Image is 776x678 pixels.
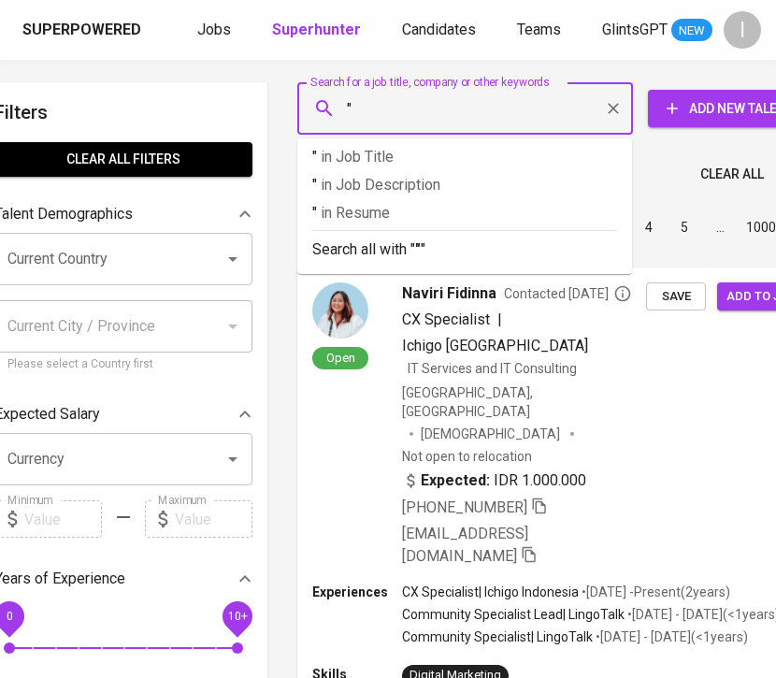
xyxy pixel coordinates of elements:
p: Community Specialist Lead | LingoTalk [402,605,625,624]
p: CX Specialist | Ichigo Indonesia [402,583,579,601]
p: Experiences [312,583,402,601]
span: 0 [6,610,12,623]
span: [EMAIL_ADDRESS][DOMAIN_NAME] [402,525,528,565]
button: Open [220,246,246,272]
div: IDR 1.000.000 [402,469,586,492]
span: Clear All filters [9,148,237,171]
span: Save [655,286,697,308]
span: Ichigo [GEOGRAPHIC_DATA] [402,337,588,354]
img: b80daf64a90a0f69b856098c4b9f679c.png [312,282,368,339]
div: I [724,11,761,49]
button: Go to page 4 [634,212,664,242]
b: Expected: [421,469,490,492]
p: " [312,146,617,168]
input: Value [175,500,252,538]
button: Clear All [693,157,771,192]
div: … [705,218,735,237]
p: • [DATE] - Present ( 2 years ) [579,583,730,601]
b: " [415,240,421,258]
input: Value [24,500,102,538]
span: [DEMOGRAPHIC_DATA] [421,425,563,443]
b: Superhunter [272,21,361,38]
a: Jobs [197,19,235,42]
span: [PHONE_NUMBER] [402,498,527,516]
span: Candidates [402,21,476,38]
svg: By Batam recruiter [613,284,632,303]
div: Superpowered [22,20,141,41]
span: Naviri Fidinna [402,282,496,305]
span: in Resume [321,204,390,222]
button: Save [646,282,706,311]
button: Clear [600,95,626,122]
a: Teams [517,19,565,42]
a: Superpowered [22,20,145,41]
span: Open [319,350,363,366]
span: 10+ [227,610,247,623]
p: • [DATE] - [DATE] ( <1 years ) [593,628,748,646]
span: Contacted [DATE] [504,284,632,303]
span: Jobs [197,21,231,38]
div: [GEOGRAPHIC_DATA], [GEOGRAPHIC_DATA] [402,383,646,421]
p: Please select a Country first [7,355,239,374]
a: Superhunter [272,19,365,42]
span: Clear All [700,163,764,186]
p: Community Specialist | LingoTalk [402,628,593,646]
span: in Job Title [321,148,394,166]
a: Candidates [402,19,480,42]
span: NEW [671,22,712,40]
span: Teams [517,21,561,38]
span: in Job Description [321,176,440,194]
p: " [312,174,617,196]
button: Open [220,446,246,472]
span: CX Specialist [402,310,490,328]
p: Search all with " " [312,238,617,261]
p: Not open to relocation [402,447,532,466]
p: " [312,202,617,224]
span: IT Services and IT Consulting [408,361,577,376]
a: GlintsGPT NEW [602,19,712,42]
button: Go to page 5 [669,212,699,242]
span: | [497,309,502,331]
span: GlintsGPT [602,21,668,38]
